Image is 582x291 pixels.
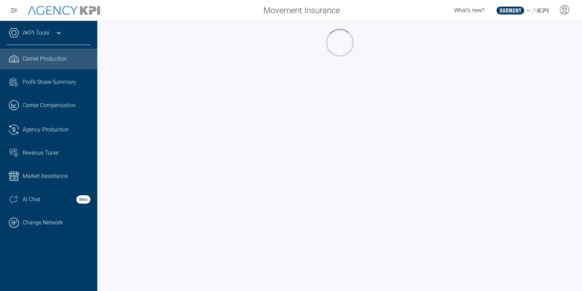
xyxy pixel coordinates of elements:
a: AKPI Tools [23,29,49,37]
span: Revenue Tuner [23,149,59,157]
img: AgencyKPI [28,6,100,15]
div: oval-loading [325,28,355,58]
span: What's new? [454,7,484,14]
strong: Beta [76,195,90,204]
span: AI Chat [23,195,40,204]
span: Profit Share Summary [23,78,76,86]
span: Carrier Compensation [23,101,76,110]
span: Market Assistance [23,172,68,180]
span: Carrier Production [23,55,67,63]
span: Movement Insurance [263,4,340,17]
span: Agency Production [23,126,69,134]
